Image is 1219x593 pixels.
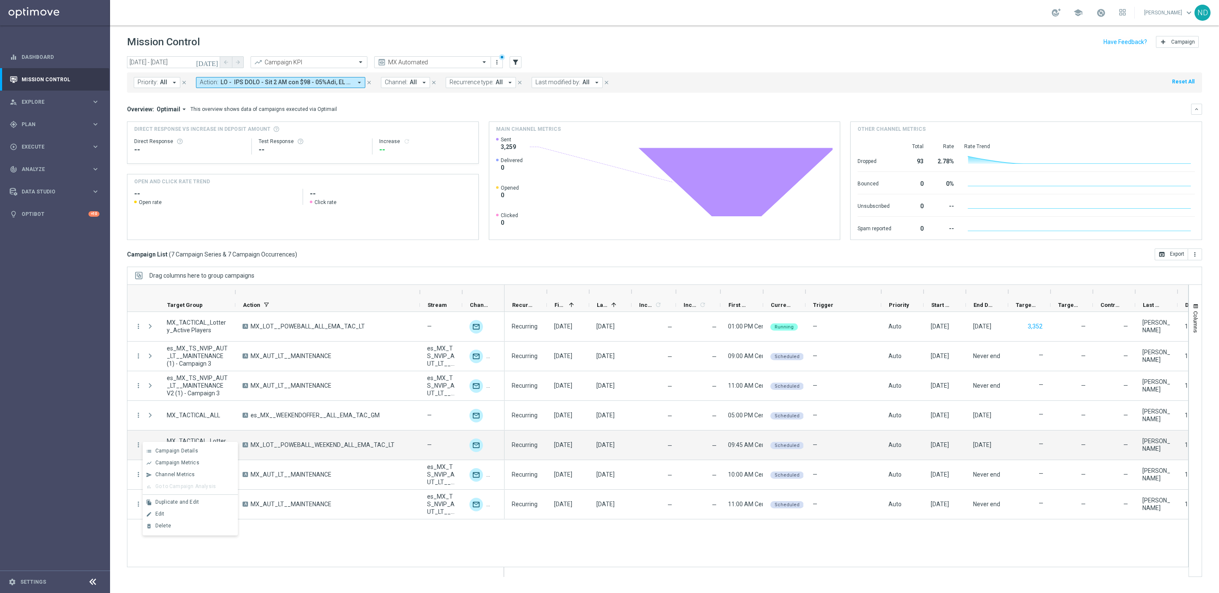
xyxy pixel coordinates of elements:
i: equalizer [10,53,17,61]
button: Priority: All arrow_drop_down [134,77,180,88]
span: Columns [1192,311,1199,333]
h1: Mission Control [127,36,200,48]
span: — [1081,353,1086,359]
a: Optibot [22,203,88,225]
span: Click rate [314,199,336,206]
span: ) [295,251,297,258]
span: MX_AUT_LT__MAINTENANCE [251,352,331,360]
span: Last Modified By [1143,302,1163,308]
div: Data Studio [10,188,91,196]
div: +10 [88,211,99,217]
div: 0 [902,199,924,212]
span: — [667,353,672,360]
span: Running [775,324,794,330]
i: arrow_drop_down [420,79,428,86]
span: Channel Metrics [155,472,195,477]
span: Edit [155,511,165,517]
button: close [430,78,438,87]
span: Delete [155,523,171,529]
button: list Campaign Details [143,445,238,457]
span: A [243,502,248,507]
span: Campaign [1171,39,1195,45]
button: 3,352 [1027,321,1043,332]
h3: Campaign List [127,251,297,258]
a: [PERSON_NAME]keyboard_arrow_down [1143,6,1194,19]
span: Explore [22,99,91,105]
span: Scheduled [775,354,800,359]
div: Press SPACE to select this row. [127,401,505,430]
i: file_copy [146,499,152,505]
img: OtherLevels [486,498,500,511]
div: Row Groups [149,272,254,279]
div: 29 Sep 2025, Monday [973,323,991,330]
i: arrow_drop_down [180,105,188,113]
div: 15 Nov 2024, Friday [931,352,949,360]
span: — [1081,323,1086,330]
span: Last in Range [597,302,608,308]
span: All [582,79,590,86]
button: [DATE] [195,56,220,69]
span: Opened [501,185,519,191]
span: Start Date [931,302,951,308]
span: — [1123,323,1128,330]
i: keyboard_arrow_right [91,143,99,151]
img: Optimail [469,379,483,393]
img: OtherLevels [486,468,500,482]
span: Auto [888,323,902,330]
button: Optimail arrow_drop_down [154,105,190,113]
div: 1 [1185,323,1188,330]
span: 7 Campaign Series & 7 Campaign Occurrences [171,251,295,258]
i: preview [378,58,386,66]
div: 03 Sep 2025, Wednesday [596,323,615,330]
span: 0 [501,219,518,226]
span: Plan [22,122,91,127]
button: Recurrence type: All arrow_drop_down [446,77,516,88]
div: Optimail [469,350,483,363]
button: Action: LO - IPS DOLO - Sit 2 AM con $98 - 05%Adi, EL - Seddoe temp 73% INC, UT - $964 Labor Etdo... [196,77,365,88]
div: 05 Sep 2025, Friday [554,352,572,360]
span: First in Range [554,302,565,308]
button: filter_alt [510,56,521,68]
h4: Main channel metrics [496,125,561,133]
div: Explore [10,98,91,106]
span: 0 [501,164,523,171]
div: Press SPACE to select this row. [127,371,505,401]
span: Duration [1185,302,1205,308]
i: lightbulb [10,210,17,218]
div: -- [379,145,472,155]
button: equalizer Dashboard [9,54,100,61]
div: Dropped [858,154,891,167]
button: close [516,78,524,87]
div: Adriano Costa [1142,319,1170,334]
i: keyboard_arrow_right [91,120,99,128]
i: close [517,80,523,86]
i: keyboard_arrow_right [91,188,99,196]
i: refresh [403,138,410,145]
i: more_vert [135,411,142,419]
button: edit Edit [143,508,238,520]
div: OtherLevels [486,350,500,363]
span: Action [243,302,260,308]
div: 05 Sep 2025, Friday [596,352,615,360]
div: Mission Control [10,68,99,91]
button: keyboard_arrow_down [1191,104,1202,115]
i: more_vert [135,441,142,449]
i: [DATE] [196,58,219,66]
div: Press SPACE to select this row. [127,460,505,490]
span: A [243,413,248,418]
span: Delivered [501,157,523,164]
button: open_in_browser Export [1155,248,1188,260]
div: Spam reported [858,221,891,234]
button: more_vert [135,382,142,389]
label: — [1039,440,1043,448]
button: person_search Explore keyboard_arrow_right [9,99,100,105]
span: Current Status [771,302,791,308]
span: A [243,383,248,388]
button: delete_forever Delete [143,520,238,532]
button: Data Studio keyboard_arrow_right [9,188,100,195]
button: track_changes Analyze keyboard_arrow_right [9,166,100,173]
span: es_MX_TS_NVIP_AUT_LT__MAINTENANCE (1) - Campaign 3 [167,345,228,367]
a: Dashboard [22,46,99,68]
